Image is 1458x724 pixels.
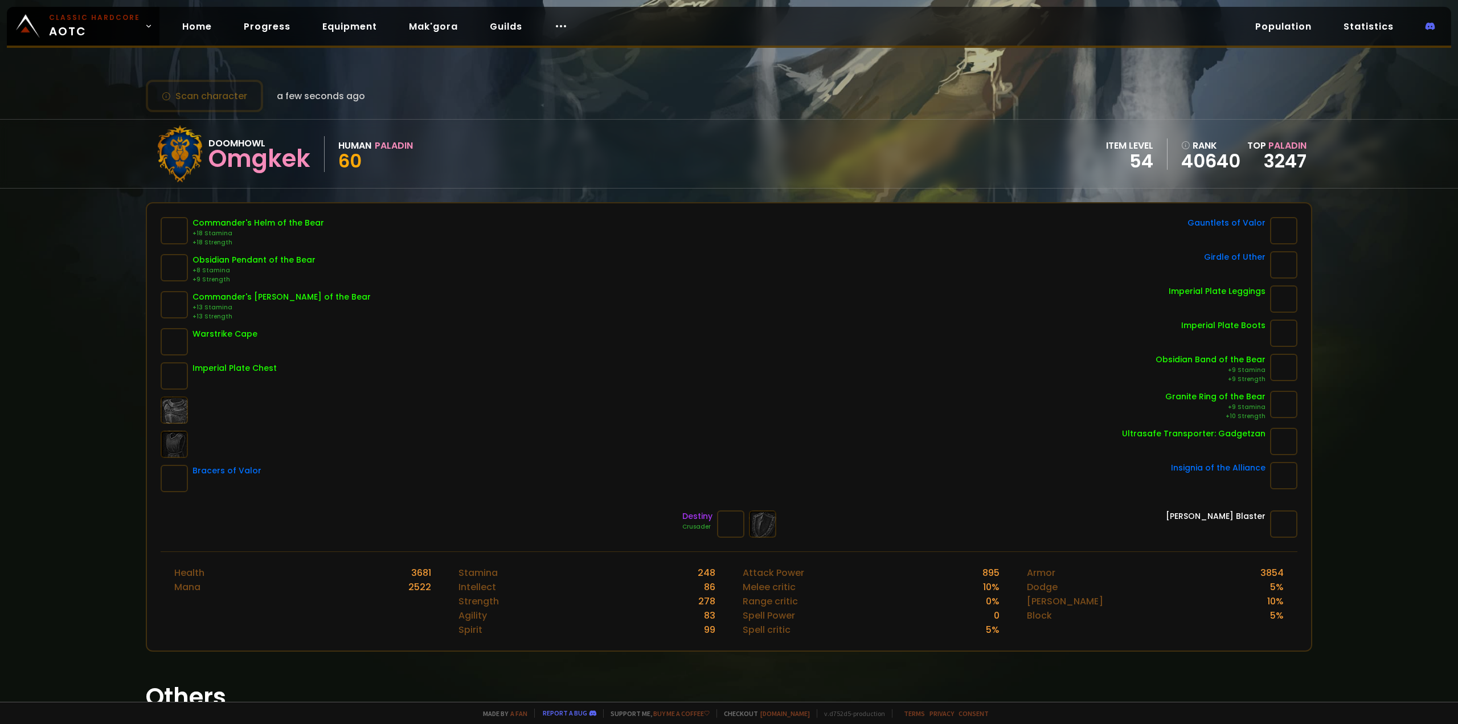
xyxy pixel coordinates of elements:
[1106,153,1153,170] div: 54
[1270,354,1297,381] img: item-12004
[1270,608,1284,623] div: 5 %
[193,328,257,340] div: Warstrike Cape
[1270,428,1297,455] img: item-18986
[408,580,431,594] div: 2522
[146,80,263,112] button: Scan character
[704,608,715,623] div: 83
[161,465,188,492] img: item-16735
[1027,594,1103,608] div: [PERSON_NAME]
[986,623,1000,637] div: 5 %
[161,362,188,390] img: item-12422
[193,303,371,312] div: +13 Stamina
[1270,510,1297,538] img: item-13289
[743,623,791,637] div: Spell critic
[1187,217,1265,229] div: Gauntlets of Valor
[959,709,989,718] a: Consent
[313,15,386,38] a: Equipment
[1270,391,1297,418] img: item-12005
[193,291,371,303] div: Commander's [PERSON_NAME] of the Bear
[1165,391,1265,403] div: Granite Ring of the Bear
[174,566,204,580] div: Health
[682,510,712,522] div: Destiny
[208,150,310,167] div: Omgkek
[1027,608,1052,623] div: Block
[717,510,744,538] img: item-647
[986,594,1000,608] div: 0 %
[411,566,431,580] div: 3681
[1247,138,1307,153] div: Top
[994,608,1000,623] div: 0
[1270,251,1297,279] img: item-13077
[1169,285,1265,297] div: Imperial Plate Leggings
[49,13,140,40] span: AOTC
[743,566,804,580] div: Attack Power
[1246,15,1321,38] a: Population
[543,709,587,717] a: Report a bug
[1270,462,1297,489] img: item-209614
[510,709,527,718] a: a fan
[704,580,715,594] div: 86
[400,15,467,38] a: Mak'gora
[161,254,188,281] img: item-12035
[458,566,498,580] div: Stamina
[193,362,277,374] div: Imperial Plate Chest
[1122,428,1265,440] div: Ultrasafe Transporter: Gadgetzan
[1268,139,1307,152] span: Paladin
[743,580,796,594] div: Melee critic
[1181,138,1240,153] div: rank
[458,594,499,608] div: Strength
[929,709,954,718] a: Privacy
[682,522,712,531] div: Crusader
[1181,320,1265,332] div: Imperial Plate Boots
[1270,320,1297,347] img: item-12426
[1171,462,1265,474] div: Insignia of the Alliance
[193,217,324,229] div: Commander's Helm of the Bear
[481,15,531,38] a: Guilds
[458,580,496,594] div: Intellect
[1267,594,1284,608] div: 10 %
[174,580,200,594] div: Mana
[904,709,925,718] a: Terms
[1156,375,1265,384] div: +9 Strength
[193,254,316,266] div: Obsidian Pendant of the Bear
[653,709,710,718] a: Buy me a coffee
[1166,510,1265,522] div: [PERSON_NAME] Blaster
[603,709,710,718] span: Support me,
[193,312,371,321] div: +13 Strength
[7,7,159,46] a: Classic HardcoreAOTC
[698,594,715,608] div: 278
[1165,403,1265,412] div: +9 Stamina
[146,679,1312,715] h1: Others
[277,89,365,103] span: a few seconds ago
[458,608,487,623] div: Agility
[1165,412,1265,421] div: +10 Strength
[1181,153,1240,170] a: 40640
[1270,285,1297,313] img: item-12429
[193,275,316,284] div: +9 Strength
[338,148,362,174] span: 60
[1334,15,1403,38] a: Statistics
[743,608,795,623] div: Spell Power
[49,13,140,23] small: Classic Hardcore
[173,15,221,38] a: Home
[982,566,1000,580] div: 895
[1270,217,1297,244] img: item-16737
[476,709,527,718] span: Made by
[760,709,810,718] a: [DOMAIN_NAME]
[1156,366,1265,375] div: +9 Stamina
[817,709,885,718] span: v. d752d5 - production
[704,623,715,637] div: 99
[338,138,371,153] div: Human
[983,580,1000,594] div: 10 %
[1027,566,1055,580] div: Armor
[161,217,188,244] img: item-10379
[1156,354,1265,366] div: Obsidian Band of the Bear
[208,136,310,150] div: Doomhowl
[1260,566,1284,580] div: 3854
[716,709,810,718] span: Checkout
[193,238,324,247] div: +18 Strength
[235,15,300,38] a: Progress
[1106,138,1153,153] div: item level
[161,328,188,355] img: item-14813
[193,266,316,275] div: +8 Stamina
